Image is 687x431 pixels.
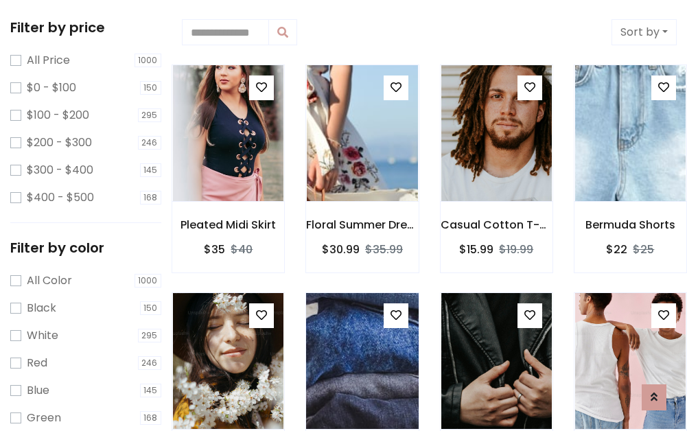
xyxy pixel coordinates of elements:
label: All Price [27,52,70,69]
h6: Pleated Midi Skirt [172,218,284,231]
label: $0 - $100 [27,80,76,96]
span: 168 [140,191,162,205]
span: 246 [138,136,162,150]
span: 1000 [135,274,162,288]
span: 168 [140,411,162,425]
h6: $22 [606,243,627,256]
label: Blue [27,382,49,399]
button: Sort by [612,19,677,45]
label: $400 - $500 [27,189,94,206]
h6: Casual Cotton T-Shirt [441,218,552,231]
span: 150 [140,81,162,95]
label: Green [27,410,61,426]
span: 145 [140,163,162,177]
label: $300 - $400 [27,162,93,178]
label: White [27,327,58,344]
span: 295 [138,329,162,342]
span: 246 [138,356,162,370]
h6: $30.99 [322,243,360,256]
h6: $15.99 [459,243,493,256]
span: 295 [138,108,162,122]
del: $25 [633,242,654,257]
del: $19.99 [499,242,533,257]
h6: $35 [204,243,225,256]
label: All Color [27,272,72,289]
span: 1000 [135,54,162,67]
label: Black [27,300,56,316]
del: $35.99 [365,242,403,257]
h6: Floral Summer Dress [306,218,418,231]
label: $100 - $200 [27,107,89,124]
span: 150 [140,301,162,315]
span: 145 [140,384,162,397]
h5: Filter by price [10,19,161,36]
del: $40 [231,242,253,257]
label: $200 - $300 [27,135,92,151]
label: Red [27,355,47,371]
h5: Filter by color [10,240,161,256]
h6: Bermuda Shorts [574,218,686,231]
